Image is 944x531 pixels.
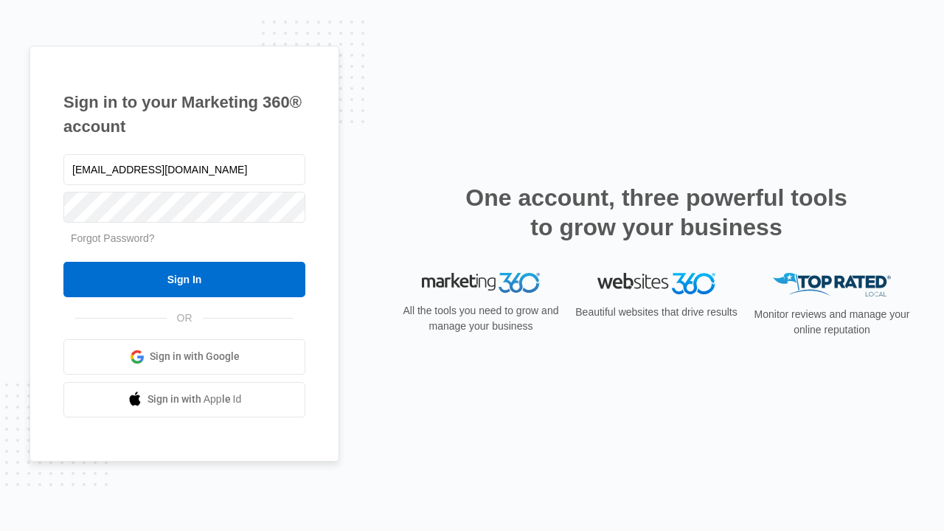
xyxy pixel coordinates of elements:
[63,90,305,139] h1: Sign in to your Marketing 360® account
[461,183,852,242] h2: One account, three powerful tools to grow your business
[422,273,540,294] img: Marketing 360
[63,339,305,375] a: Sign in with Google
[147,392,242,407] span: Sign in with Apple Id
[574,305,739,320] p: Beautiful websites that drive results
[597,273,715,294] img: Websites 360
[63,382,305,417] a: Sign in with Apple Id
[63,262,305,297] input: Sign In
[71,232,155,244] a: Forgot Password?
[398,303,563,334] p: All the tools you need to grow and manage your business
[773,273,891,297] img: Top Rated Local
[749,307,914,338] p: Monitor reviews and manage your online reputation
[150,349,240,364] span: Sign in with Google
[167,310,203,326] span: OR
[63,154,305,185] input: Email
